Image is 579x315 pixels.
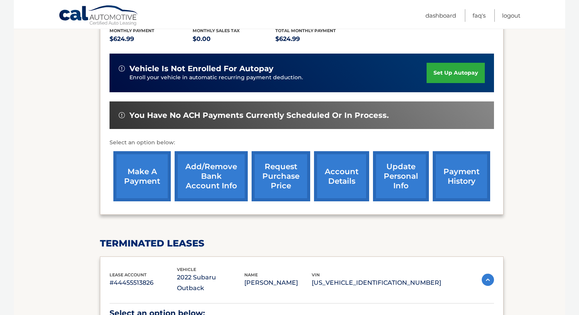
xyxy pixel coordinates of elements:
a: update personal info [373,151,429,201]
img: alert-white.svg [119,65,125,72]
span: Monthly Payment [110,28,154,33]
h2: terminated leases [100,238,504,249]
span: Total Monthly Payment [275,28,336,33]
span: vehicle is not enrolled for autopay [129,64,273,73]
p: $624.99 [275,34,358,44]
img: alert-white.svg [119,112,125,118]
img: accordion-active.svg [482,274,494,286]
p: [PERSON_NAME] [244,277,312,288]
p: #44455513826 [110,277,177,288]
span: vin [312,272,320,277]
p: Select an option below: [110,138,494,147]
p: [US_VEHICLE_IDENTIFICATION_NUMBER] [312,277,441,288]
a: account details [314,151,369,201]
p: $624.99 [110,34,193,44]
a: set up autopay [427,63,485,83]
span: lease account [110,272,147,277]
span: Monthly sales Tax [193,28,240,33]
a: FAQ's [473,9,486,22]
a: Logout [502,9,520,22]
span: name [244,272,258,277]
a: Add/Remove bank account info [175,151,248,201]
span: You have no ACH payments currently scheduled or in process. [129,111,389,120]
p: $0.00 [193,34,276,44]
a: make a payment [113,151,171,201]
a: Dashboard [425,9,456,22]
p: Enroll your vehicle in automatic recurring payment deduction. [129,73,427,82]
p: 2022 Subaru Outback [177,272,244,294]
a: Cal Automotive [59,5,139,27]
a: request purchase price [252,151,310,201]
span: vehicle [177,267,196,272]
a: payment history [433,151,490,201]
